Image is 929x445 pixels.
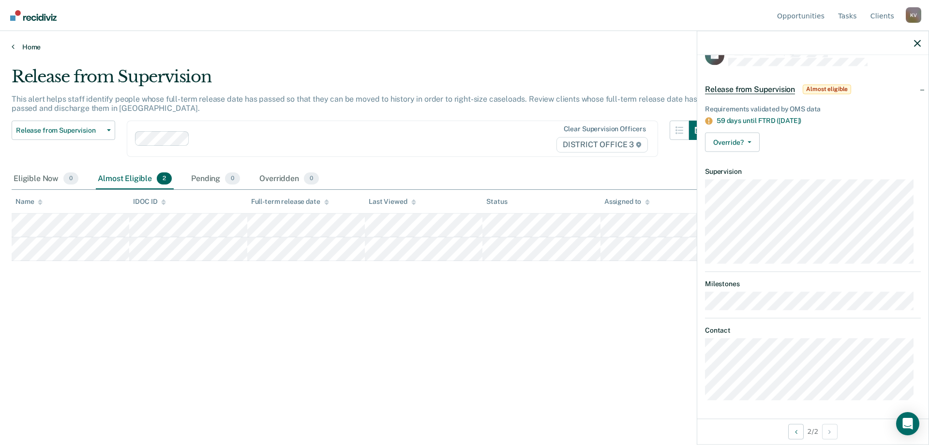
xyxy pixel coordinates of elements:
img: Recidiviz [10,10,57,21]
div: Pending [189,169,242,190]
button: Next Opportunity [822,424,838,439]
div: Clear supervision officers [564,125,646,133]
button: Previous Opportunity [788,424,804,439]
button: Override? [705,133,760,152]
p: This alert helps staff identify people whose full-term release date has passed so that they can b... [12,94,697,113]
div: K V [906,7,921,23]
div: 59 days until FTRD ([DATE]) [717,117,921,125]
div: Overridden [257,169,321,190]
span: DISTRICT OFFICE 3 [556,137,648,153]
div: Name [15,198,43,206]
span: 0 [63,172,78,185]
div: Last Viewed [369,198,416,206]
div: Eligible Now [12,169,80,190]
span: Release from Supervision [16,126,103,135]
div: Requirements validated by OMS data [705,105,921,113]
dt: Supervision [705,168,921,176]
span: Almost eligible [803,84,851,94]
a: Home [12,43,917,51]
div: Release from Supervision [12,67,708,94]
div: Almost Eligible [96,169,174,190]
span: Release from Supervision [705,84,795,94]
span: 0 [304,172,319,185]
div: Release from SupervisionAlmost eligible [697,74,929,105]
dt: Contact [705,326,921,334]
dt: Milestones [705,280,921,288]
div: IDOC ID [133,198,166,206]
div: Open Intercom Messenger [896,412,919,435]
div: Full-term release date [251,198,329,206]
span: 0 [225,172,240,185]
div: Status [486,198,507,206]
div: 2 / 2 [697,418,929,444]
div: Assigned to [604,198,650,206]
button: Profile dropdown button [906,7,921,23]
span: 2 [157,172,172,185]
